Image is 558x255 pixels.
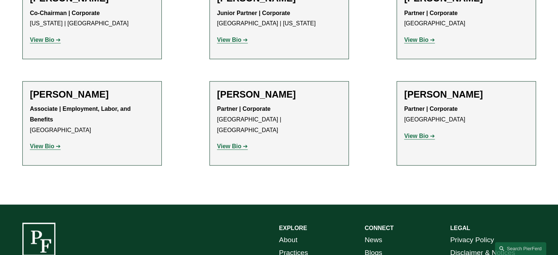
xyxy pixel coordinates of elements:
a: About [279,234,298,247]
a: Search this site [495,242,546,255]
a: View Bio [30,37,61,43]
strong: LEGAL [450,225,470,231]
strong: Co-Chairman | Corporate [30,10,100,16]
strong: EXPLORE [279,225,307,231]
strong: View Bio [404,37,428,43]
strong: View Bio [30,143,54,149]
a: View Bio [404,37,435,43]
h2: [PERSON_NAME] [217,89,341,100]
h2: [PERSON_NAME] [30,89,154,100]
a: View Bio [404,133,435,139]
p: [GEOGRAPHIC_DATA] | [US_STATE] [217,8,341,29]
strong: View Bio [30,37,54,43]
p: [GEOGRAPHIC_DATA] | [GEOGRAPHIC_DATA] [217,104,341,135]
strong: Associate | Employment, Labor, and Benefits [30,106,132,123]
a: View Bio [30,143,61,149]
p: [GEOGRAPHIC_DATA] [404,8,528,29]
a: News [365,234,382,247]
a: Privacy Policy [450,234,494,247]
p: [GEOGRAPHIC_DATA] [30,104,154,135]
strong: View Bio [217,143,241,149]
strong: Partner | Corporate [217,106,271,112]
h2: [PERSON_NAME] [404,89,528,100]
p: [GEOGRAPHIC_DATA] [404,104,528,125]
p: [US_STATE] | [GEOGRAPHIC_DATA] [30,8,154,29]
strong: Partner | Corporate [404,106,458,112]
a: View Bio [217,37,248,43]
strong: View Bio [217,37,241,43]
strong: Partner | Corporate [404,10,458,16]
strong: Junior Partner | Corporate [217,10,290,16]
strong: View Bio [404,133,428,139]
a: View Bio [217,143,248,149]
strong: CONNECT [365,225,394,231]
